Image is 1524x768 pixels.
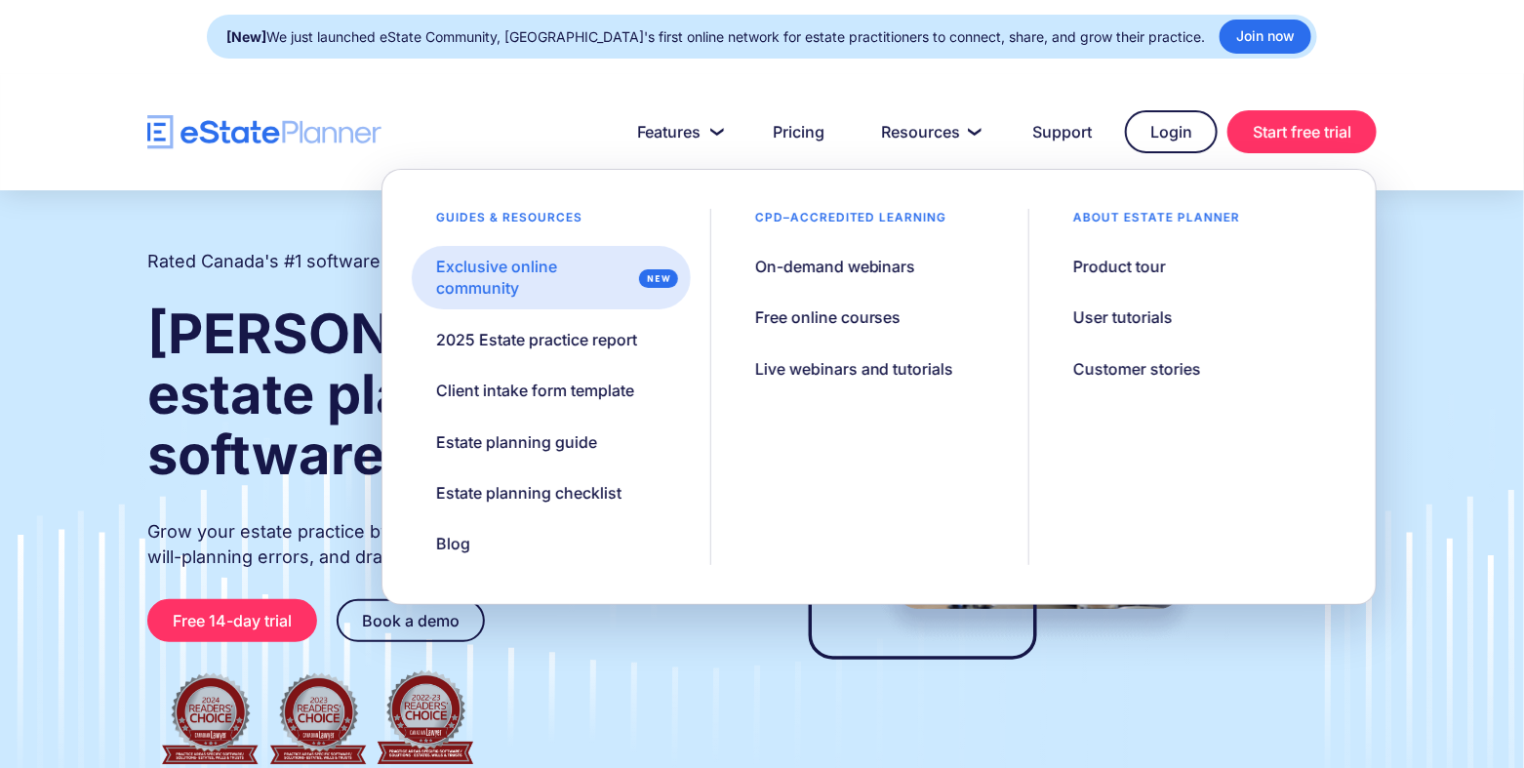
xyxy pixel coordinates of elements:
[226,28,266,45] strong: [New]
[412,472,646,513] a: Estate planning checklist
[412,422,622,463] a: Estate planning guide
[1049,297,1197,338] a: User tutorials
[147,301,722,488] strong: [PERSON_NAME] and estate planning software
[755,306,902,328] div: Free online courses
[436,329,637,350] div: 2025 Estate practice report
[147,115,381,149] a: home
[337,599,485,642] a: Book a demo
[412,246,690,309] a: Exclusive online community
[731,246,941,287] a: On-demand webinars
[731,297,926,338] a: Free online courses
[436,533,470,554] div: Blog
[147,519,725,570] p: Grow your estate practice by streamlining client intake, reducing will-planning errors, and draft...
[755,358,954,380] div: Live webinars and tutorials
[1073,256,1166,277] div: Product tour
[226,23,1205,51] div: We just launched eState Community, [GEOGRAPHIC_DATA]'s first online network for estate practition...
[412,209,607,236] div: Guides & resources
[436,431,597,453] div: Estate planning guide
[436,482,622,504] div: Estate planning checklist
[1049,209,1264,236] div: About estate planner
[1073,306,1173,328] div: User tutorials
[1125,110,1218,153] a: Login
[731,348,979,389] a: Live webinars and tutorials
[1009,112,1115,151] a: Support
[412,319,662,360] a: 2025 Estate practice report
[412,370,659,411] a: Client intake form template
[1220,20,1311,54] a: Join now
[436,256,631,300] div: Exclusive online community
[755,256,916,277] div: On-demand webinars
[412,523,495,564] a: Blog
[1049,246,1190,287] a: Product tour
[147,249,577,274] h2: Rated Canada's #1 software for estate practitioners
[858,112,999,151] a: Resources
[749,112,848,151] a: Pricing
[1049,348,1225,389] a: Customer stories
[147,599,317,642] a: Free 14-day trial
[731,209,972,236] div: CPD–accredited learning
[1227,110,1377,153] a: Start free trial
[1073,358,1201,380] div: Customer stories
[614,112,740,151] a: Features
[436,380,634,401] div: Client intake form template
